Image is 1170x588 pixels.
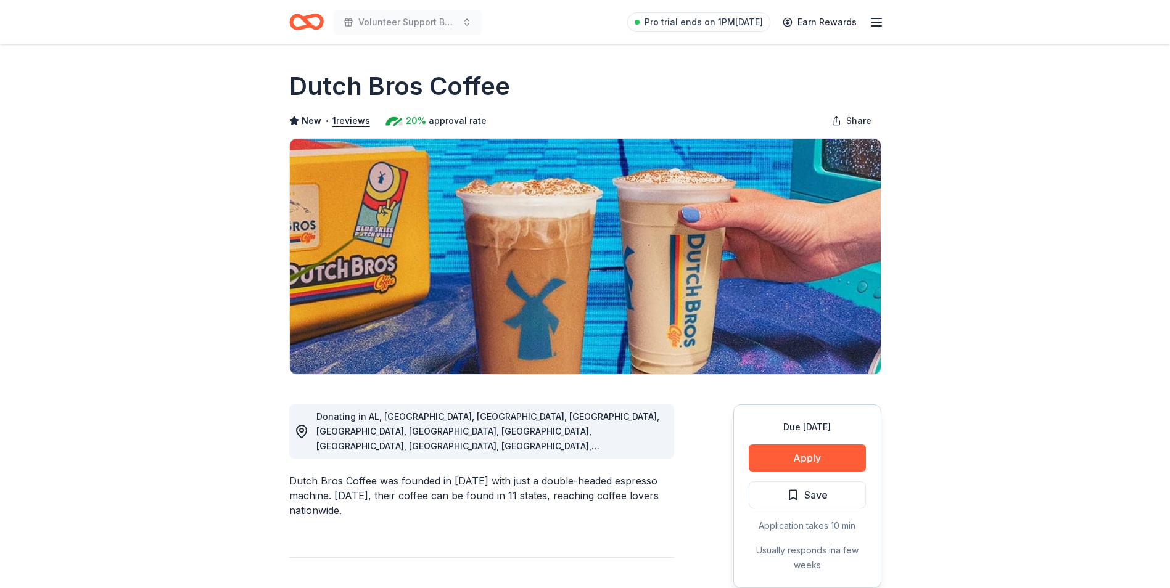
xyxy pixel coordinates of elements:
div: Application takes 10 min [749,518,866,533]
span: • [324,116,329,126]
a: Home [289,7,324,36]
img: Image for Dutch Bros Coffee [290,139,881,374]
span: Donating in AL, [GEOGRAPHIC_DATA], [GEOGRAPHIC_DATA], [GEOGRAPHIC_DATA], [GEOGRAPHIC_DATA], [GEOG... [316,411,659,481]
h1: Dutch Bros Coffee [289,69,510,104]
a: Pro trial ends on 1PM[DATE] [627,12,770,32]
div: Usually responds in a few weeks [749,543,866,573]
span: Save [804,487,828,503]
span: approval rate [429,113,487,128]
button: Share [822,108,881,133]
span: New [302,113,321,128]
button: Volunteer Support Banquet [334,10,482,35]
a: Earn Rewards [775,11,864,33]
button: Apply [749,444,866,472]
span: 20% [406,113,426,128]
div: Dutch Bros Coffee was founded in [DATE] with just a double-headed espresso machine. [DATE], their... [289,473,674,518]
div: Due [DATE] [749,420,866,435]
span: Volunteer Support Banquet [358,15,457,30]
button: 1reviews [332,113,370,128]
span: Pro trial ends on 1PM[DATE] [645,15,763,30]
span: Share [846,113,871,128]
button: Save [749,481,866,508]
